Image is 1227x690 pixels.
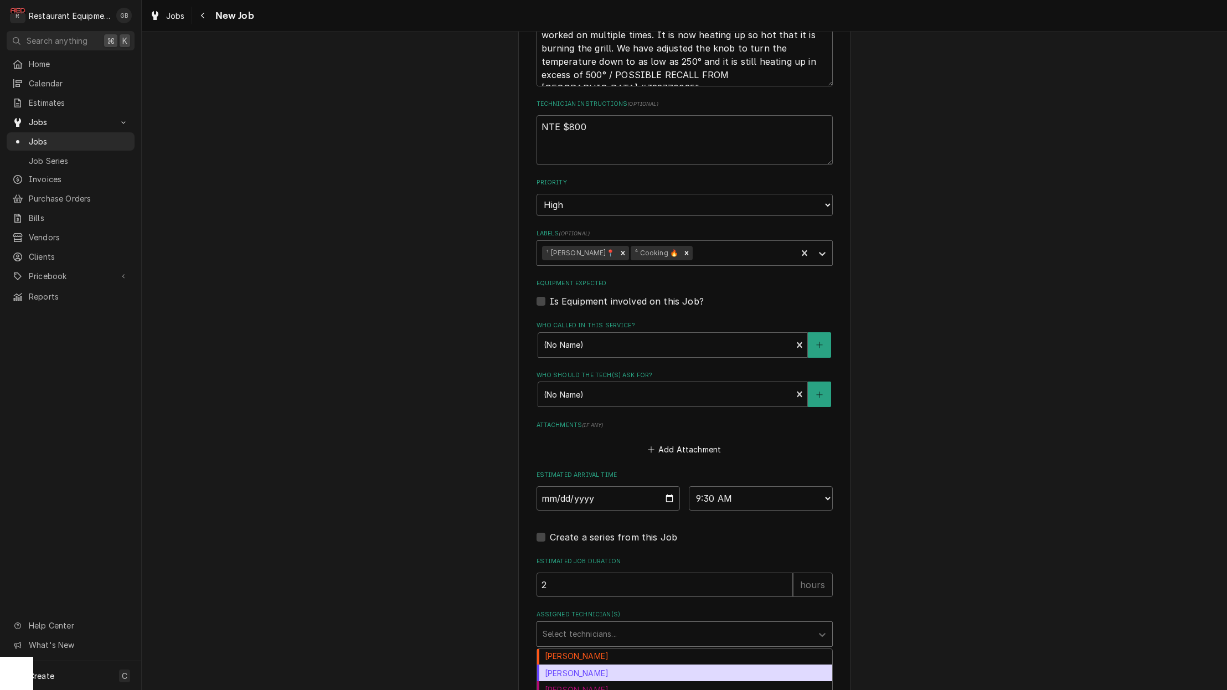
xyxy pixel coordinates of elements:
span: Job Series [29,155,129,167]
label: Who should the tech(s) ask for? [537,371,833,380]
button: Add Attachment [646,442,723,457]
div: Who called in this service? [537,321,833,357]
a: Vendors [7,228,135,246]
label: Create a series from this Job [550,531,678,544]
a: Purchase Orders [7,189,135,208]
svg: Create New Contact [816,341,823,349]
div: Who should the tech(s) ask for? [537,371,833,407]
span: Invoices [29,173,129,185]
div: Restaurant Equipment Diagnostics [29,10,110,22]
div: Attachments [537,421,833,457]
a: Go to Pricebook [7,267,135,285]
div: Equipment Expected [537,279,833,307]
span: What's New [29,639,128,651]
button: Search anything⌘K [7,31,135,50]
div: Remove ¹ Beckley📍 [617,246,629,260]
div: hours [793,573,833,597]
span: ( if any ) [582,422,603,428]
span: Calendar [29,78,129,89]
a: Jobs [7,132,135,151]
a: Clients [7,248,135,266]
button: Navigate back [194,7,212,24]
div: Labels [537,229,833,265]
label: Assigned Technician(s) [537,610,833,619]
a: Estimates [7,94,135,112]
div: Technician Instructions [537,100,833,164]
a: Go to What's New [7,636,135,654]
label: Labels [537,229,833,238]
label: Estimated Arrival Time [537,471,833,480]
span: Jobs [166,10,185,22]
span: K [122,35,127,47]
span: Help Center [29,620,128,631]
button: Create New Contact [808,382,831,407]
span: Create [29,671,54,681]
div: Estimated Arrival Time [537,471,833,510]
div: R [10,8,25,23]
div: Remove ⁴ Cooking 🔥 [680,246,693,260]
span: Clients [29,251,129,262]
span: Purchase Orders [29,193,129,204]
div: ¹ [PERSON_NAME]📍 [542,246,617,260]
div: Priority [537,178,833,215]
span: Pricebook [29,270,112,282]
svg: Create New Contact [816,391,823,399]
div: ⁴ Cooking 🔥 [631,246,680,260]
a: Reports [7,287,135,306]
a: Jobs [145,7,189,25]
a: Job Series [7,152,135,170]
span: ( optional ) [559,230,590,236]
span: Jobs [29,136,129,147]
span: ( optional ) [627,101,658,107]
span: New Job [212,8,254,23]
select: Time Select [689,486,833,511]
span: C [122,670,127,682]
label: Attachments [537,421,833,430]
label: Priority [537,178,833,187]
div: Gary Beaver's Avatar [116,8,132,23]
a: Invoices [7,170,135,188]
label: Equipment Expected [537,279,833,288]
div: Estimated Job Duration [537,557,833,596]
div: Restaurant Equipment Diagnostics's Avatar [10,8,25,23]
span: Search anything [27,35,87,47]
label: Technician Instructions [537,100,833,109]
textarea: NTE $800 [537,115,833,165]
span: Bills [29,212,129,224]
div: Assigned Technician(s) [537,610,833,646]
a: Go to Jobs [7,113,135,131]
span: Estimates [29,97,129,109]
span: Home [29,58,129,70]
label: Who called in this service? [537,321,833,330]
div: GB [116,8,132,23]
span: Vendors [29,231,129,243]
span: Reports [29,291,129,302]
input: Date [537,486,680,511]
label: Estimated Job Duration [537,557,833,566]
a: Home [7,55,135,73]
a: Bills [7,209,135,227]
a: Calendar [7,74,135,92]
label: Is Equipment involved on this Job? [550,295,704,308]
span: Jobs [29,116,112,128]
a: Go to Help Center [7,616,135,635]
div: [PERSON_NAME] [537,647,832,665]
button: Create New Contact [808,332,831,358]
span: ⌘ [107,35,115,47]
div: [PERSON_NAME] [537,665,832,682]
